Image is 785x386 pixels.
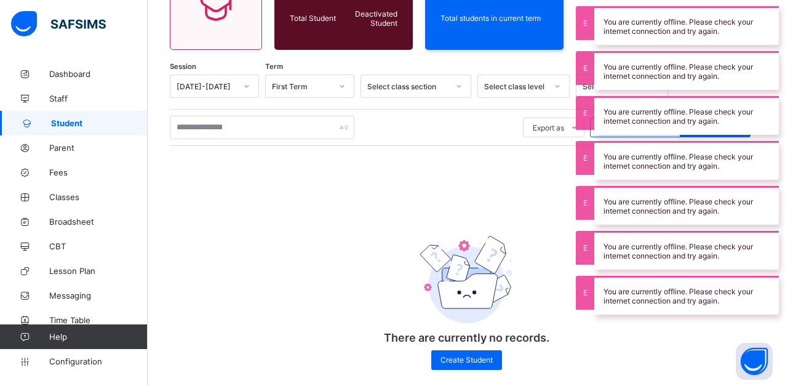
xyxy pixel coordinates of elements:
[49,241,148,251] span: CBT
[49,356,147,366] span: Configuration
[440,355,493,364] span: Create Student
[440,14,548,23] span: Total students in current term
[51,118,148,128] span: Student
[272,82,332,91] div: First Term
[484,82,547,91] div: Select class level
[594,6,779,45] div: You are currently offline. Please check your internet connection and try again.
[49,315,148,325] span: Time Table
[594,231,779,270] div: You are currently offline. Please check your internet connection and try again.
[583,82,645,91] div: Select status
[49,192,148,202] span: Classes
[49,69,148,79] span: Dashboard
[594,51,779,90] div: You are currently offline. Please check your internet connection and try again.
[343,331,589,344] p: There are currently no records.
[11,11,106,37] img: safsims
[736,343,773,380] button: Open asap
[49,143,148,153] span: Parent
[49,167,148,177] span: Fees
[49,291,148,300] span: Messaging
[49,266,148,276] span: Lesson Plan
[420,236,512,323] img: emptyFolder.c0dd6c77127a4b698b748a2c71dfa8de.svg
[594,96,779,135] div: You are currently offline. Please check your internet connection and try again.
[177,82,236,91] div: [DATE]-[DATE]
[594,141,779,180] div: You are currently offline. Please check your internet connection and try again.
[49,332,147,342] span: Help
[170,62,196,71] span: Session
[49,94,148,103] span: Staff
[594,276,779,315] div: You are currently offline. Please check your internet connection and try again.
[594,186,779,225] div: You are currently offline. Please check your internet connection and try again.
[343,202,589,382] div: There are currently no records.
[49,217,148,227] span: Broadsheet
[342,9,397,28] span: Deactivated Student
[287,10,339,26] div: Total Student
[367,82,448,91] div: Select class section
[265,62,283,71] span: Term
[533,123,564,132] span: Export as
